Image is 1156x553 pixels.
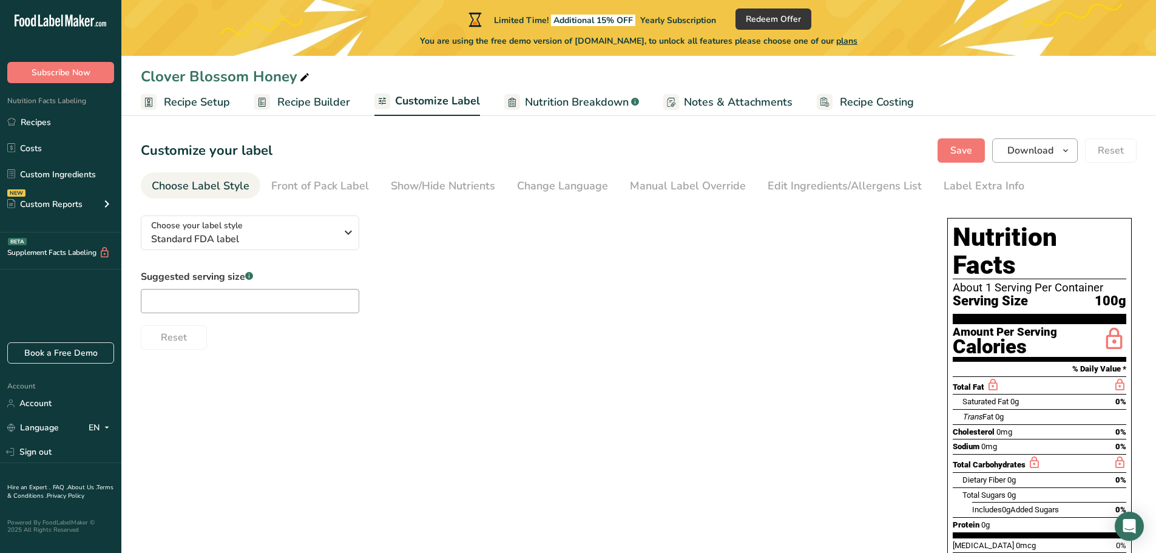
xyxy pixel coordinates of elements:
span: Reset [1098,143,1124,158]
button: Redeem Offer [735,8,811,30]
span: Total Sugars [962,490,1006,500]
div: Show/Hide Nutrients [391,178,495,194]
a: About Us . [67,483,96,492]
span: 0% [1115,475,1126,484]
div: Amount Per Serving [953,327,1057,338]
button: Save [938,138,985,163]
section: % Daily Value * [953,362,1126,376]
a: Language [7,417,59,438]
h1: Nutrition Facts [953,223,1126,279]
span: Redeem Offer [746,13,801,25]
span: Fat [962,412,993,421]
span: 0mg [981,442,997,451]
button: Reset [1085,138,1137,163]
span: Includes Added Sugars [972,505,1059,514]
span: 0g [1010,397,1019,406]
a: Nutrition Breakdown [504,89,639,116]
span: Recipe Costing [840,94,914,110]
a: FAQ . [53,483,67,492]
a: Book a Free Demo [7,342,114,364]
span: Nutrition Breakdown [525,94,629,110]
span: Reset [161,330,187,345]
a: Recipe Costing [817,89,914,116]
span: Save [950,143,972,158]
a: Customize Label [374,87,480,117]
div: Edit Ingredients/Allergens List [768,178,922,194]
a: Notes & Attachments [663,89,793,116]
label: Suggested serving size [141,270,359,284]
div: Clover Blossom Honey [141,66,312,87]
span: Recipe Builder [277,94,350,110]
span: 0% [1115,397,1126,406]
button: Subscribe Now [7,62,114,83]
div: Powered By FoodLabelMaker © 2025 All Rights Reserved [7,519,114,534]
a: Recipe Setup [141,89,230,116]
span: Standard FDA label [151,232,336,246]
span: Choose your label style [151,219,243,232]
span: 0g [1002,505,1010,514]
span: Serving Size [953,294,1028,309]
a: Hire an Expert . [7,483,50,492]
span: Dietary Fiber [962,475,1006,484]
span: 100g [1095,294,1126,309]
a: Recipe Builder [254,89,350,116]
div: Choose Label Style [152,178,249,194]
span: Download [1007,143,1053,158]
h1: Customize your label [141,141,272,161]
span: 0g [995,412,1004,421]
span: Subscribe Now [32,66,90,79]
span: Recipe Setup [164,94,230,110]
span: 0mcg [1016,541,1036,550]
span: Sodium [953,442,979,451]
span: Total Fat [953,382,984,392]
span: [MEDICAL_DATA] [953,541,1014,550]
span: Additional 15% OFF [551,15,635,26]
div: NEW [7,189,25,197]
span: Yearly Subscription [640,15,716,26]
div: Open Intercom Messenger [1115,512,1144,541]
div: Limited Time! [466,12,716,27]
span: plans [836,35,857,47]
span: 0% [1115,442,1126,451]
button: Reset [141,325,207,350]
span: Customize Label [395,93,480,109]
div: Calories [953,338,1057,356]
span: Notes & Attachments [684,94,793,110]
button: Download [992,138,1078,163]
button: Choose your label style Standard FDA label [141,215,359,250]
span: 0% [1115,427,1126,436]
div: EN [89,421,114,435]
a: Terms & Conditions . [7,483,113,500]
div: About 1 Serving Per Container [953,282,1126,294]
span: 0g [1007,490,1016,500]
i: Trans [962,412,982,421]
div: Front of Pack Label [271,178,369,194]
div: BETA [8,238,27,245]
span: 0mg [996,427,1012,436]
span: Total Carbohydrates [953,460,1026,469]
span: 0% [1116,541,1126,550]
div: Label Extra Info [944,178,1024,194]
span: Cholesterol [953,427,995,436]
div: Change Language [517,178,608,194]
span: 0g [1007,475,1016,484]
div: Custom Reports [7,198,83,211]
span: You are using the free demo version of [DOMAIN_NAME], to unlock all features please choose one of... [420,35,857,47]
div: Manual Label Override [630,178,746,194]
span: Protein [953,520,979,529]
a: Privacy Policy [47,492,84,500]
span: Saturated Fat [962,397,1009,406]
span: 0g [981,520,990,529]
span: 0% [1115,505,1126,514]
